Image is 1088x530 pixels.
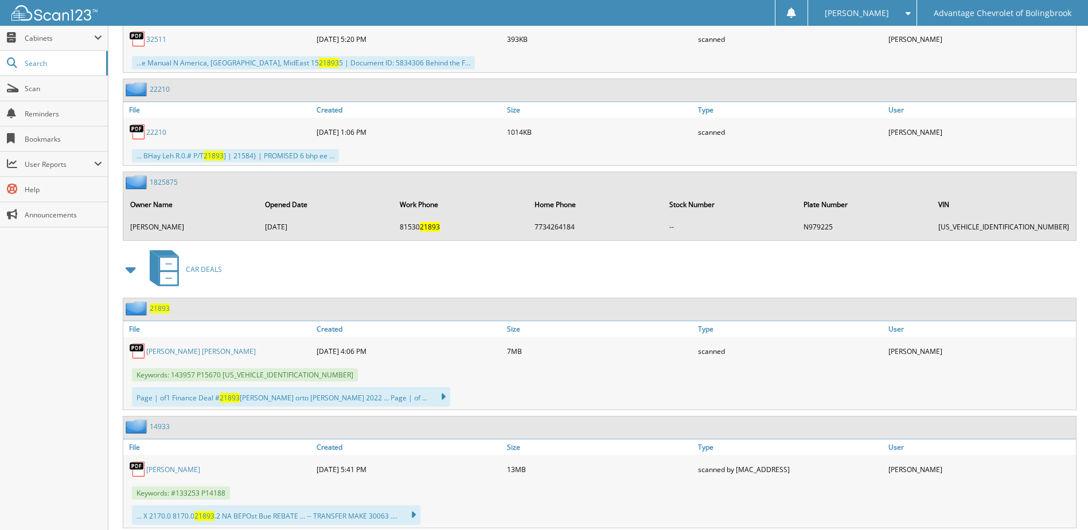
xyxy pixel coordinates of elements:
[132,149,339,162] div: ... BHay Leh R.0.# P/T ] | 21584} | PROMISED 6 bhp ee ...
[886,102,1076,118] a: User
[504,340,695,363] div: 7MB
[220,393,240,403] span: 21893
[504,321,695,337] a: Size
[194,511,215,521] span: 21893
[146,346,256,356] a: [PERSON_NAME] [PERSON_NAME]
[126,82,150,96] img: folder2.png
[314,321,504,337] a: Created
[504,102,695,118] a: Size
[25,109,102,119] span: Reminders
[504,28,695,50] div: 393KB
[259,217,393,236] td: [DATE]
[825,10,889,17] span: [PERSON_NAME]
[143,247,222,292] a: CAR DEALS
[25,185,102,194] span: Help
[886,458,1076,481] div: [PERSON_NAME]
[314,120,504,143] div: [DATE] 1:06 PM
[319,58,339,68] span: 21893
[150,84,170,94] a: 22210
[146,34,166,44] a: 32511
[314,439,504,455] a: Created
[314,458,504,481] div: [DATE] 5:41 PM
[132,368,358,381] span: Keywords: 143957 P15670 [US_VEHICLE_IDENTIFICATION_NUMBER]
[695,321,886,337] a: Type
[314,102,504,118] a: Created
[259,193,393,216] th: Opened Date
[695,439,886,455] a: Type
[394,217,528,236] td: 81530
[204,151,224,161] span: 21893
[529,193,662,216] th: Home Phone
[695,102,886,118] a: Type
[129,123,146,141] img: PDF.png
[394,193,528,216] th: Work Phone
[123,439,314,455] a: File
[25,59,100,68] span: Search
[25,159,94,169] span: User Reports
[886,340,1076,363] div: [PERSON_NAME]
[126,301,150,315] img: folder2.png
[132,505,420,525] div: ... X 2170.0 8170.0 .2 NA BEPOst Bue REBATE ... -- TRANSFER MAKE 30063 ....
[129,342,146,360] img: PDF.png
[150,422,170,431] a: 14933
[664,217,797,236] td: --
[25,33,94,43] span: Cabinets
[132,56,475,69] div: ...e Manual N America, [GEOGRAPHIC_DATA], MidEast 15 5 | Document ID: 5834306 Behind the F...
[886,28,1076,50] div: [PERSON_NAME]
[886,120,1076,143] div: [PERSON_NAME]
[504,120,695,143] div: 1014KB
[695,120,886,143] div: scanned
[314,28,504,50] div: [DATE] 5:20 PM
[1031,475,1088,530] iframe: Chat Widget
[886,321,1076,337] a: User
[25,210,102,220] span: Announcements
[146,465,200,474] a: [PERSON_NAME]
[146,127,166,137] a: 22210
[529,217,662,236] td: 7734264184
[186,264,222,274] span: CAR DEALS
[695,340,886,363] div: scanned
[132,486,230,500] span: Keywords: #133253 P14188
[123,102,314,118] a: File
[25,84,102,93] span: Scan
[126,419,150,434] img: folder2.png
[11,5,98,21] img: scan123-logo-white.svg
[798,193,931,216] th: Plate Number
[124,217,258,236] td: [PERSON_NAME]
[504,458,695,481] div: 13MB
[25,134,102,144] span: Bookmarks
[664,193,797,216] th: Stock Number
[132,387,450,407] div: Page | of1 Finance Deal # [PERSON_NAME] orto [PERSON_NAME] 2022 ... Page | of ...
[314,340,504,363] div: [DATE] 4:06 PM
[129,30,146,48] img: PDF.png
[933,217,1075,236] td: [US_VEHICLE_IDENTIFICATION_NUMBER]
[504,439,695,455] a: Size
[933,193,1075,216] th: VIN
[126,175,150,189] img: folder2.png
[886,439,1076,455] a: User
[695,28,886,50] div: scanned
[420,222,440,232] span: 21893
[798,217,931,236] td: N979225
[123,321,314,337] a: File
[150,303,170,313] a: 21893
[150,177,178,187] a: 1825875
[934,10,1071,17] span: Advantage Chevrolet of Bolingbrook
[124,193,258,216] th: Owner Name
[695,458,886,481] div: scanned by [MAC_ADDRESS]
[129,461,146,478] img: PDF.png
